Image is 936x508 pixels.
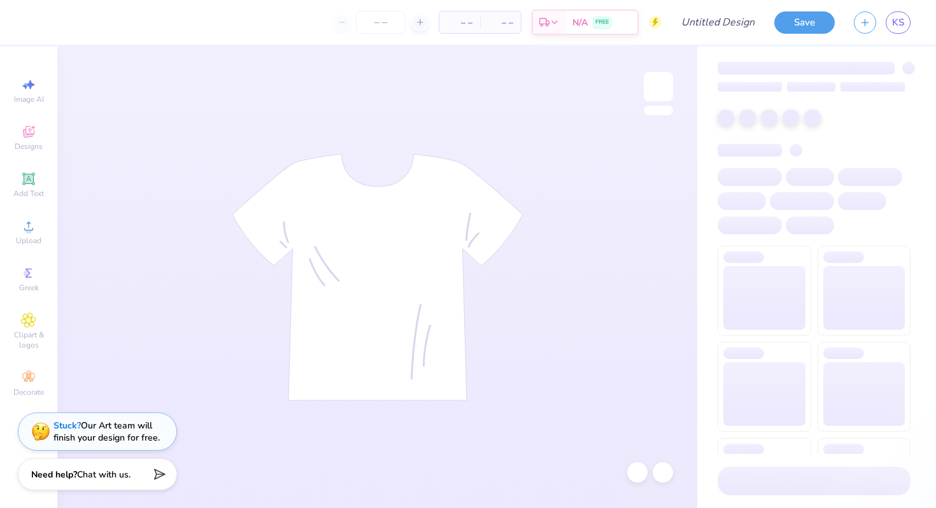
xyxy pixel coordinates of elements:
[13,387,44,397] span: Decorate
[447,16,472,29] span: – –
[572,16,588,29] span: N/A
[232,153,523,401] img: tee-skeleton.svg
[595,18,609,27] span: FREE
[6,330,51,350] span: Clipart & logos
[31,469,77,481] strong: Need help?
[53,420,160,444] div: Our Art team will finish your design for free.
[19,283,39,293] span: Greek
[53,420,81,432] strong: Stuck?
[774,11,835,34] button: Save
[77,469,131,481] span: Chat with us.
[671,10,765,35] input: Untitled Design
[14,94,44,104] span: Image AI
[892,15,904,30] span: KS
[488,16,513,29] span: – –
[886,11,911,34] a: KS
[356,11,406,34] input: – –
[13,188,44,199] span: Add Text
[16,236,41,246] span: Upload
[15,141,43,152] span: Designs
